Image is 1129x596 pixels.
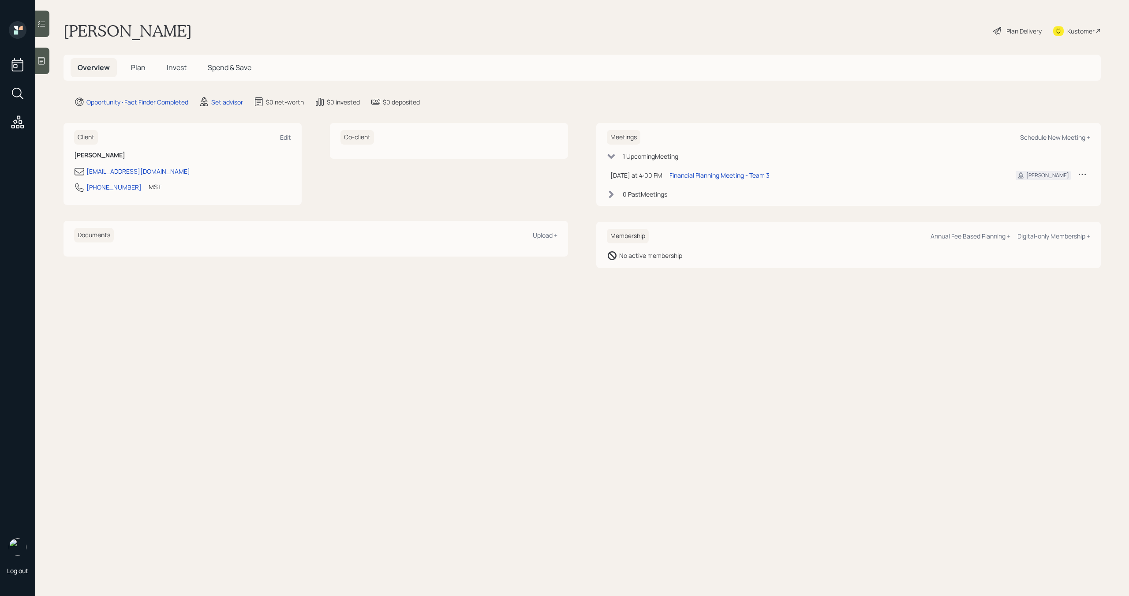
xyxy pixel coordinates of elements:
[131,63,146,72] span: Plan
[211,97,243,107] div: Set advisor
[7,566,28,575] div: Log out
[623,152,678,161] div: 1 Upcoming Meeting
[78,63,110,72] span: Overview
[74,130,98,145] h6: Client
[1067,26,1095,36] div: Kustomer
[383,97,420,107] div: $0 deposited
[1006,26,1042,36] div: Plan Delivery
[86,97,188,107] div: Opportunity · Fact Finder Completed
[74,152,291,159] h6: [PERSON_NAME]
[533,231,557,239] div: Upload +
[669,171,770,180] div: Financial Planning Meeting - Team 3
[340,130,374,145] h6: Co-client
[610,171,662,180] div: [DATE] at 4:00 PM
[208,63,251,72] span: Spend & Save
[266,97,304,107] div: $0 net-worth
[1026,171,1069,179] div: [PERSON_NAME]
[167,63,187,72] span: Invest
[931,232,1010,240] div: Annual Fee Based Planning +
[64,21,192,41] h1: [PERSON_NAME]
[9,538,26,556] img: michael-russo-headshot.png
[607,229,649,243] h6: Membership
[327,97,360,107] div: $0 invested
[74,228,114,242] h6: Documents
[149,182,161,191] div: MST
[607,130,640,145] h6: Meetings
[86,183,142,192] div: [PHONE_NUMBER]
[623,190,667,199] div: 0 Past Meeting s
[280,133,291,142] div: Edit
[1020,133,1090,142] div: Schedule New Meeting +
[1017,232,1090,240] div: Digital-only Membership +
[86,167,190,176] div: [EMAIL_ADDRESS][DOMAIN_NAME]
[619,251,682,260] div: No active membership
